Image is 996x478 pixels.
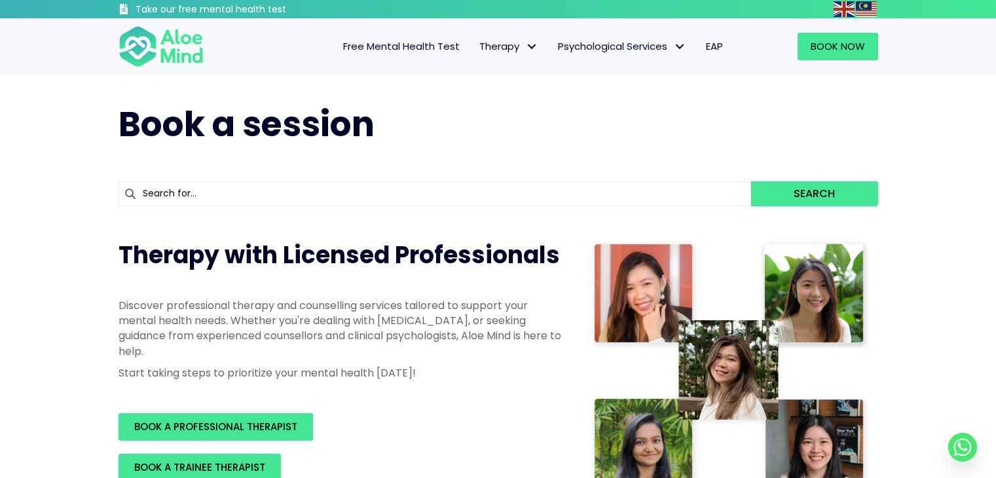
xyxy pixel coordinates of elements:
[333,33,470,60] a: Free Mental Health Test
[134,420,297,433] span: BOOK A PROFESSIONAL THERAPIST
[811,39,865,53] span: Book Now
[221,33,733,60] nav: Menu
[134,460,265,474] span: BOOK A TRAINEE THERAPIST
[798,33,878,60] a: Book Now
[558,39,686,53] span: Psychological Services
[136,3,356,16] h3: Take our free mental health test
[119,238,560,272] span: Therapy with Licensed Professionals
[856,1,877,17] img: ms
[343,39,460,53] span: Free Mental Health Test
[119,413,313,441] a: BOOK A PROFESSIONAL THERAPIST
[119,3,356,18] a: Take our free mental health test
[948,433,977,462] a: Whatsapp
[548,33,696,60] a: Psychological ServicesPsychological Services: submenu
[856,1,878,16] a: Malay
[119,298,564,359] p: Discover professional therapy and counselling services tailored to support your mental health nee...
[696,33,733,60] a: EAP
[706,39,723,53] span: EAP
[119,100,375,148] span: Book a session
[834,1,856,16] a: English
[671,37,690,56] span: Psychological Services: submenu
[119,25,204,68] img: Aloe mind Logo
[523,37,542,56] span: Therapy: submenu
[119,181,752,206] input: Search for...
[479,39,538,53] span: Therapy
[470,33,548,60] a: TherapyTherapy: submenu
[751,181,877,206] button: Search
[119,365,564,380] p: Start taking steps to prioritize your mental health [DATE]!
[834,1,855,17] img: en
